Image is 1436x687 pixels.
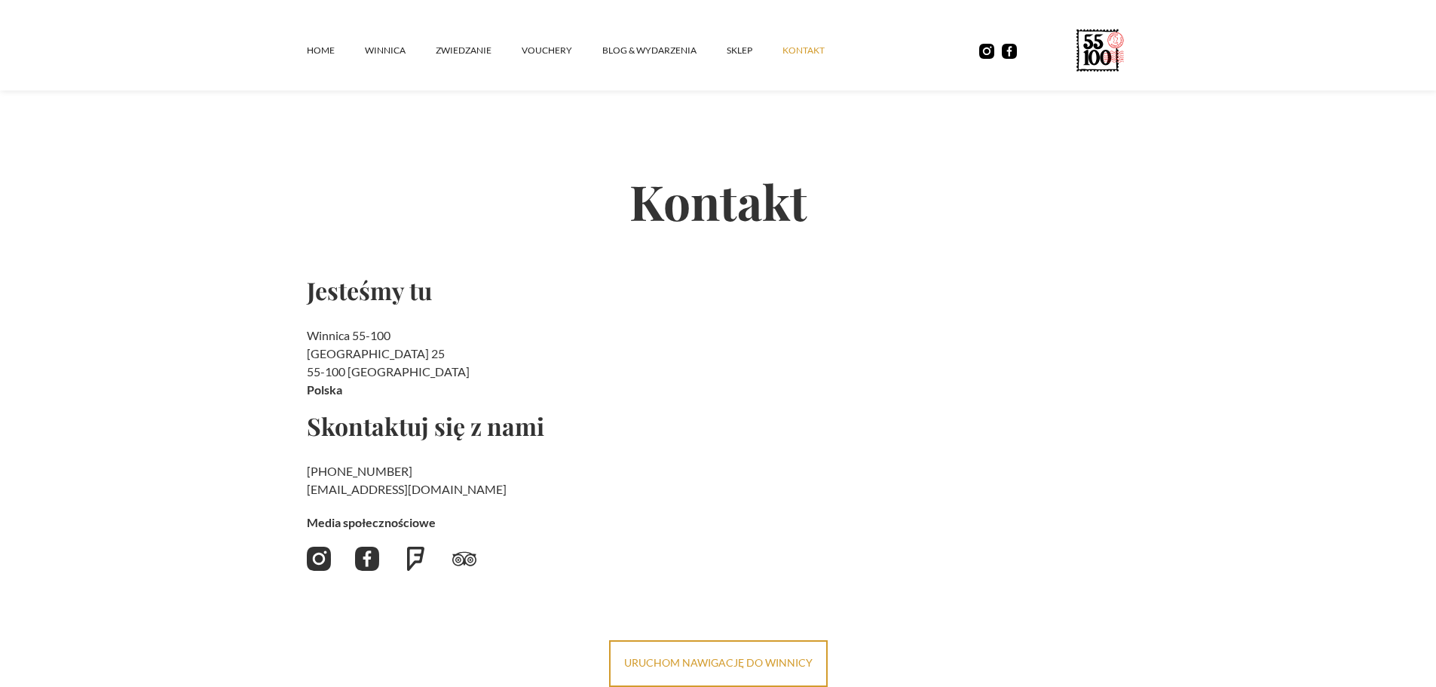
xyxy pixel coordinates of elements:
a: [PHONE_NUMBER] [307,464,412,478]
h2: Jesteśmy tu [307,278,568,302]
a: [EMAIL_ADDRESS][DOMAIN_NAME] [307,482,507,496]
a: vouchery [522,28,602,73]
strong: Polska [307,382,342,397]
h2: Winnica 55-100 [GEOGRAPHIC_DATA] 25 55-100 [GEOGRAPHIC_DATA] [307,327,568,399]
a: Blog & Wydarzenia [602,28,727,73]
strong: Media społecznościowe [307,515,436,529]
h2: ‍ [307,462,568,498]
a: Home [307,28,365,73]
a: ZWIEDZANIE [436,28,522,73]
a: winnica [365,28,436,73]
a: SKLEP [727,28,782,73]
h2: Kontakt [307,124,1130,278]
a: kontakt [782,28,855,73]
a: uruchom nawigację do winnicy [609,640,828,687]
h2: Skontaktuj się z nami [307,414,568,438]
